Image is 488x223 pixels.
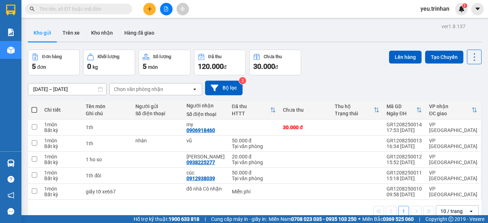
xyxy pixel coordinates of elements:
button: caret-down [471,3,484,15]
span: | [419,215,420,223]
span: notification [8,192,14,199]
div: Chi tiết [44,107,79,113]
svg: open [192,86,198,92]
div: VP [GEOGRAPHIC_DATA] [429,186,477,197]
div: Tên món [86,103,128,109]
strong: 0369 525 060 [383,216,414,222]
div: VP nhận [429,103,472,109]
div: nhàn [135,138,179,143]
div: Số điện thoại [135,111,179,116]
div: cúc [186,170,225,176]
div: Số lượng [153,54,171,59]
div: vũ [186,138,225,143]
div: Đã thu [232,103,270,109]
div: 17:53 [DATE] [387,127,422,133]
div: 1 ho so [86,157,128,162]
div: Bất kỳ [44,159,79,165]
span: Miền Nam [269,215,357,223]
span: copyright [448,217,453,222]
button: aim [176,3,189,15]
span: đ [275,64,278,70]
div: GR1208250012 [387,154,422,159]
div: Bất kỳ [44,192,79,197]
button: Chưa thu30.000đ [249,50,301,75]
div: Người nhận [186,103,225,108]
div: Tại văn phòng [232,176,276,181]
div: Ngày ĐH [387,111,416,116]
div: ĐC giao [429,111,472,116]
th: Toggle SortBy [425,101,481,120]
img: warehouse-icon [7,46,15,54]
div: 1 món [44,186,79,192]
div: GR1208250013 [387,138,422,143]
span: món [148,64,158,70]
button: Đã thu120.000đ [194,50,246,75]
sup: 2 [239,77,246,84]
div: GR1208250011 [387,170,422,176]
div: Khối lượng [98,54,119,59]
button: Lên hàng [389,51,422,64]
span: yeu.trinhan [415,4,455,13]
img: logo-vxr [6,5,15,15]
span: 1 [463,3,466,8]
input: Tìm tên, số ĐT hoặc mã đơn [39,5,124,13]
span: kg [93,64,98,70]
div: VP [GEOGRAPHIC_DATA] [429,170,477,181]
img: warehouse-icon [7,159,15,167]
div: 1th [86,141,128,146]
span: ⚪️ [358,218,360,221]
span: Hỗ trợ kỹ thuật: [134,215,199,223]
div: Ghi chú [86,111,128,116]
div: 0938225277 [186,159,215,165]
strong: 1900 633 818 [169,216,199,222]
div: Tại văn phòng [232,143,276,149]
span: caret-down [474,6,481,12]
span: search [30,6,35,11]
div: Chưa thu [283,107,328,113]
div: 50.000 đ [232,170,276,176]
div: 0912938039 [186,176,215,181]
button: 1 [398,206,409,217]
div: my [186,122,225,127]
div: 1 món [44,138,79,143]
div: ver 1.8.137 [442,22,465,30]
th: Toggle SortBy [228,101,279,120]
div: 20.000 đ [232,154,276,159]
div: VP [GEOGRAPHIC_DATA] [429,154,477,165]
div: GR1208250010 [387,186,422,192]
div: GR1208250014 [387,122,422,127]
span: message [8,208,14,215]
div: Chọn văn phòng nhận [114,86,163,93]
span: đơn [37,64,46,70]
div: HTTT [232,111,270,116]
span: file-add [164,6,169,11]
div: 1 món [44,122,79,127]
div: VP [GEOGRAPHIC_DATA] [429,122,477,133]
button: Hàng đã giao [119,24,160,41]
div: 16:34 [DATE] [387,143,422,149]
span: question-circle [8,176,14,183]
div: Tại văn phòng [232,159,276,165]
img: solution-icon [7,29,15,36]
sup: 1 [462,3,467,8]
div: 15:18 [DATE] [387,176,422,181]
div: 10 / trang [440,208,463,215]
button: Trên xe [57,24,85,41]
span: aim [180,6,185,11]
span: đ [224,64,226,70]
div: Thu hộ [335,103,374,109]
th: Toggle SortBy [331,101,383,120]
div: Người gửi [135,103,179,109]
button: Tạo Chuyến [425,51,463,64]
div: 1th đôi [86,173,128,178]
div: 1 món [44,154,79,159]
div: Đã thu [208,54,221,59]
div: Bất kỳ [44,176,79,181]
div: 1th [86,125,128,130]
div: 30.000 đ [283,125,328,130]
div: 0906918460 [186,127,215,133]
span: 0 [87,62,91,71]
div: 09:58 [DATE] [387,192,422,197]
button: Kho nhận [85,24,119,41]
div: Đơn hàng [42,54,62,59]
